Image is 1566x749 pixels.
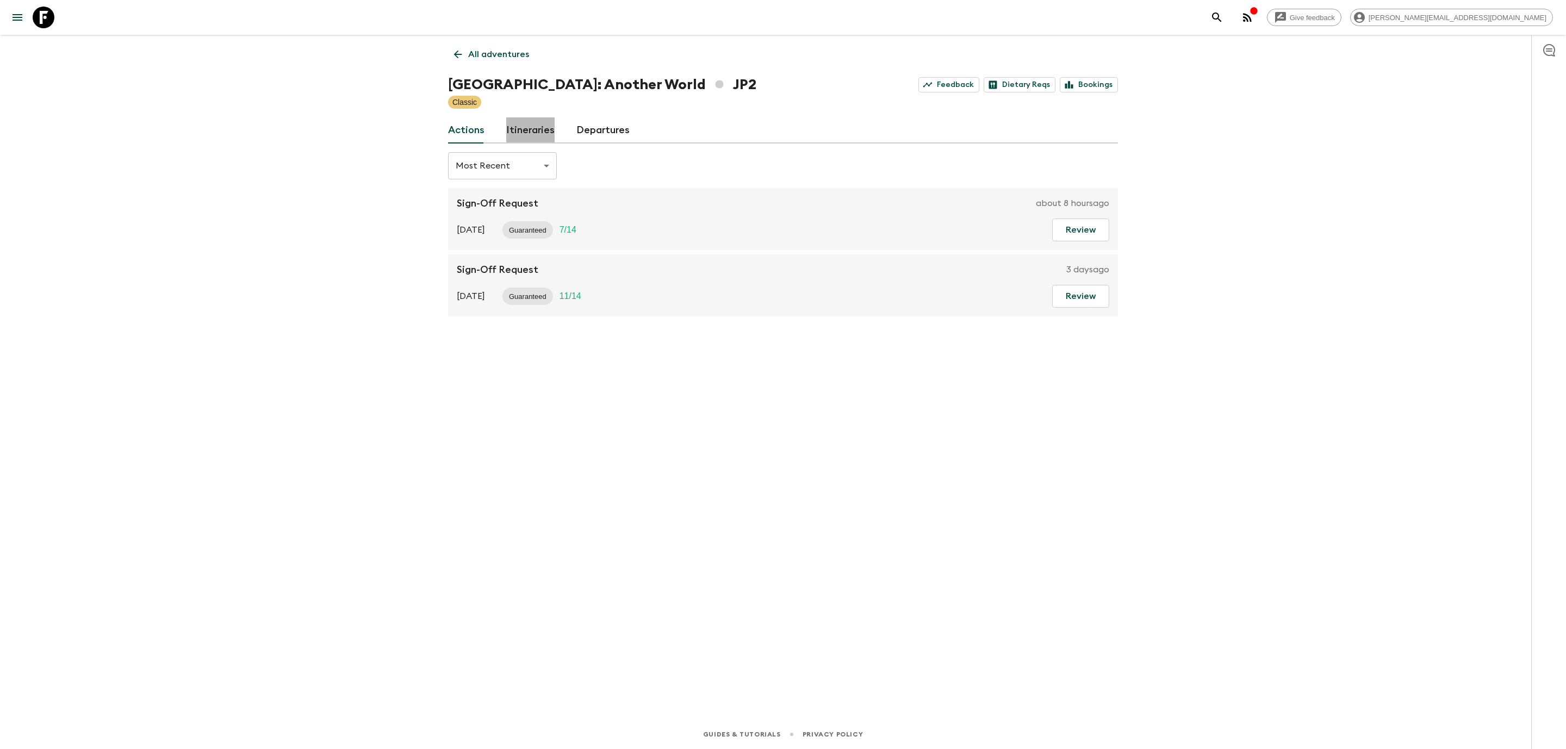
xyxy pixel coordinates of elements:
[1350,9,1553,26] div: [PERSON_NAME][EMAIL_ADDRESS][DOMAIN_NAME]
[918,77,979,92] a: Feedback
[1284,14,1341,22] span: Give feedback
[1206,7,1228,28] button: search adventures
[1066,263,1109,276] p: 3 days ago
[448,117,484,143] a: Actions
[468,48,529,61] p: All adventures
[1363,14,1552,22] span: [PERSON_NAME][EMAIL_ADDRESS][DOMAIN_NAME]
[1052,219,1109,241] button: Review
[576,117,630,143] a: Departures
[452,97,477,108] p: Classic
[457,197,538,210] p: Sign-Off Request
[1267,9,1341,26] a: Give feedback
[506,117,555,143] a: Itineraries
[457,290,485,303] p: [DATE]
[502,226,553,234] span: Guaranteed
[803,728,863,740] a: Privacy Policy
[457,223,485,236] p: [DATE]
[984,77,1055,92] a: Dietary Reqs
[448,151,557,181] div: Most Recent
[560,290,581,303] p: 11 / 14
[703,728,781,740] a: Guides & Tutorials
[448,74,756,96] h1: [GEOGRAPHIC_DATA]: Another World JP2
[553,288,588,305] div: Trip Fill
[448,43,535,65] a: All adventures
[457,263,538,276] p: Sign-Off Request
[1060,77,1118,92] a: Bookings
[1036,197,1109,210] p: about 8 hours ago
[560,223,576,236] p: 7 / 14
[7,7,28,28] button: menu
[502,292,553,301] span: Guaranteed
[553,221,583,239] div: Trip Fill
[1052,285,1109,308] button: Review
